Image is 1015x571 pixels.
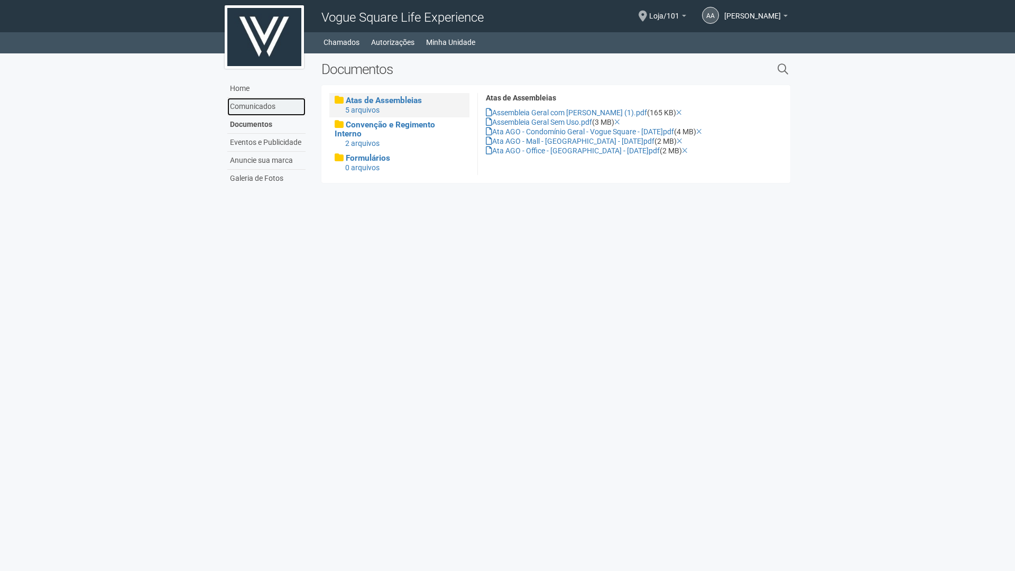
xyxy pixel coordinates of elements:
[324,35,359,50] a: Chamados
[677,137,682,145] a: Excluir
[724,2,781,20] span: Antonio Adolpho Souza
[335,96,464,115] a: Atas de Assembleias 5 arquivos
[724,13,788,22] a: [PERSON_NAME]
[486,127,782,136] div: (4 MB)
[486,136,782,146] div: (2 MB)
[227,116,306,134] a: Documentos
[345,139,464,148] div: 2 arquivos
[649,2,679,20] span: Loja/101
[227,170,306,187] a: Galeria de Fotos
[486,146,660,155] a: Ata AGO - Office - [GEOGRAPHIC_DATA] - [DATE]pdf
[486,146,782,155] div: (2 MB)
[227,152,306,170] a: Anuncie sua marca
[346,153,390,163] span: Formulários
[486,108,782,117] div: (165 KB)
[321,61,669,77] h2: Documentos
[227,134,306,152] a: Eventos e Publicidade
[227,80,306,98] a: Home
[227,98,306,116] a: Comunicados
[371,35,414,50] a: Autorizações
[426,35,475,50] a: Minha Unidade
[345,105,464,115] div: 5 arquivos
[345,163,464,172] div: 0 arquivos
[649,13,686,22] a: Loja/101
[486,127,674,136] a: Ata AGO - Condomínio Geral - Vogue Square - [DATE]pdf
[335,153,464,172] a: Formulários 0 arquivos
[676,108,682,117] a: Excluir
[486,117,782,127] div: (3 MB)
[321,10,484,25] span: Vogue Square Life Experience
[486,137,654,145] a: Ata AGO - Mall - [GEOGRAPHIC_DATA] - [DATE]pdf
[486,94,556,102] strong: Atas de Assembleias
[346,96,422,105] span: Atas de Assembleias
[335,120,464,148] a: Convenção e Regimento Interno 2 arquivos
[225,5,304,69] img: logo.jpg
[335,120,435,139] span: Convenção e Regimento Interno
[486,108,647,117] a: Assembleia Geral com [PERSON_NAME] (1).pdf
[702,7,719,24] a: AA
[682,146,688,155] a: Excluir
[614,118,620,126] a: Excluir
[486,118,592,126] a: Assembleia Geral Sem Uso.pdf
[696,127,702,136] a: Excluir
